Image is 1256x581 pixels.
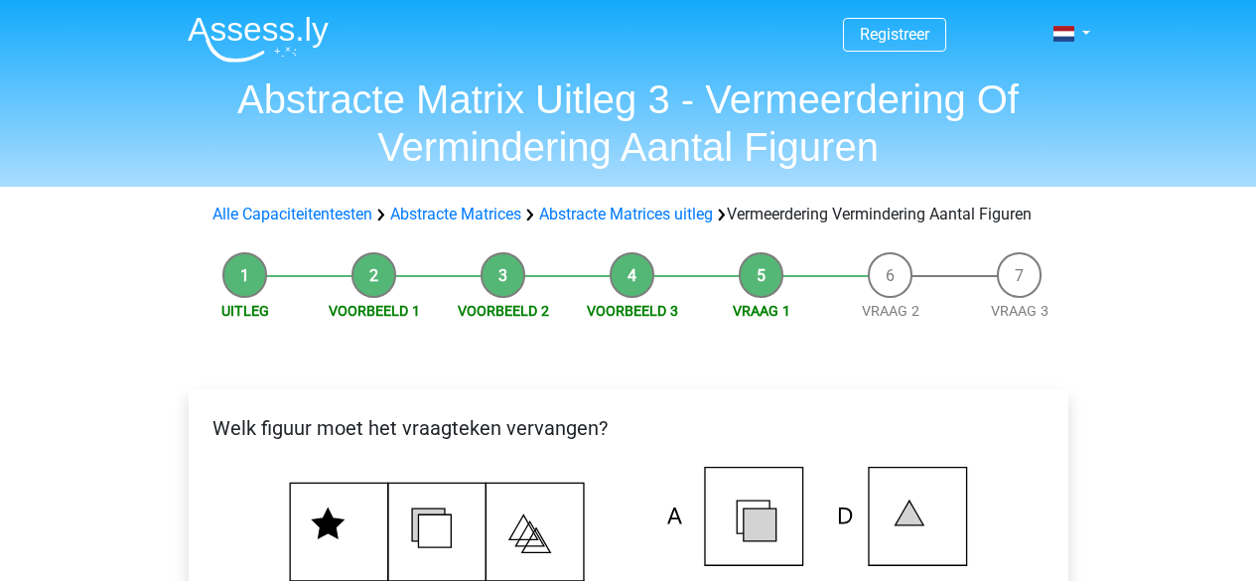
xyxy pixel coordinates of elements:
[172,75,1085,171] h1: Abstracte Matrix Uitleg 3 - Vermeerdering Of Vermindering Aantal Figuren
[458,303,549,319] a: Voorbeeld 2
[329,303,420,319] a: Voorbeeld 1
[587,303,678,319] a: Voorbeeld 3
[212,205,372,223] a: Alle Capaciteitentesten
[205,413,1052,443] p: Welk figuur moet het vraagteken vervangen?
[733,303,790,319] a: Vraag 1
[221,303,269,319] a: Uitleg
[188,16,329,63] img: Assessly
[205,203,1052,226] div: Vermeerdering Vermindering Aantal Figuren
[860,25,929,44] a: Registreer
[390,205,521,223] a: Abstracte Matrices
[539,205,713,223] a: Abstracte Matrices uitleg
[991,303,1048,319] a: Vraag 3
[862,303,919,319] a: Vraag 2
